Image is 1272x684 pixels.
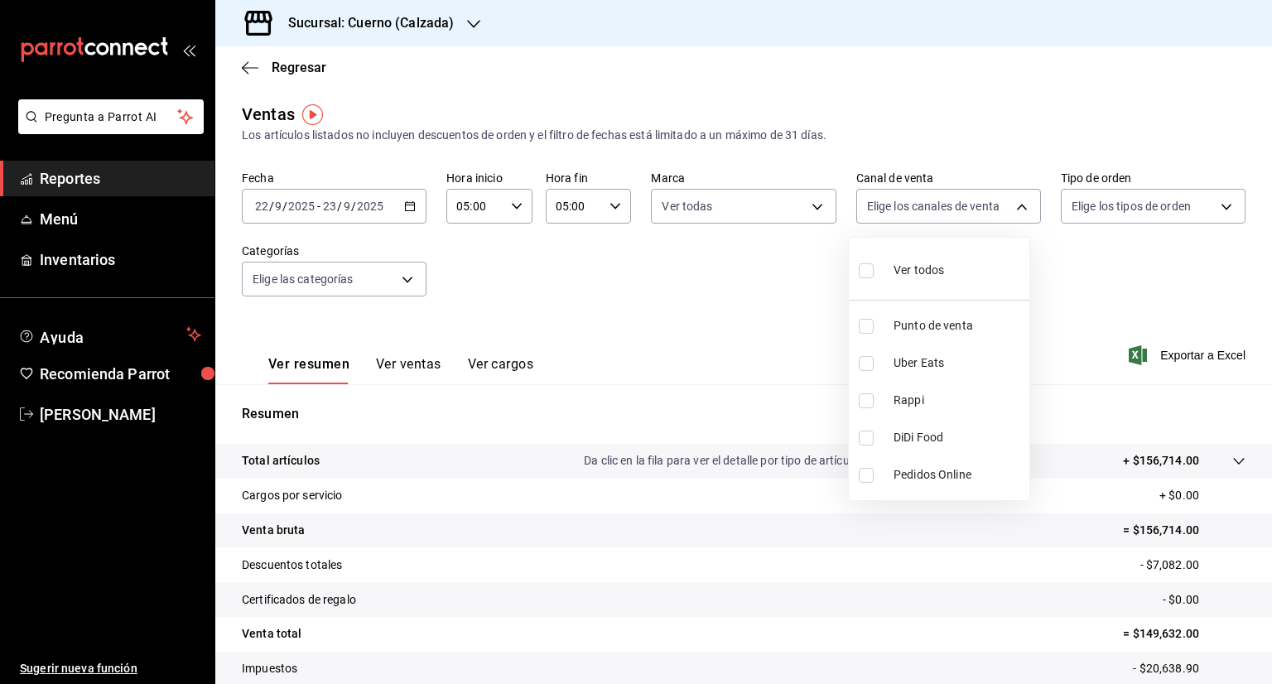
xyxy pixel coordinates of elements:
img: Tooltip marker [302,104,323,125]
span: DiDi Food [894,429,1023,446]
span: Punto de venta [894,317,1023,335]
span: Pedidos Online [894,466,1023,484]
span: Uber Eats [894,354,1023,372]
span: Ver todos [894,262,944,279]
span: Rappi [894,392,1023,409]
